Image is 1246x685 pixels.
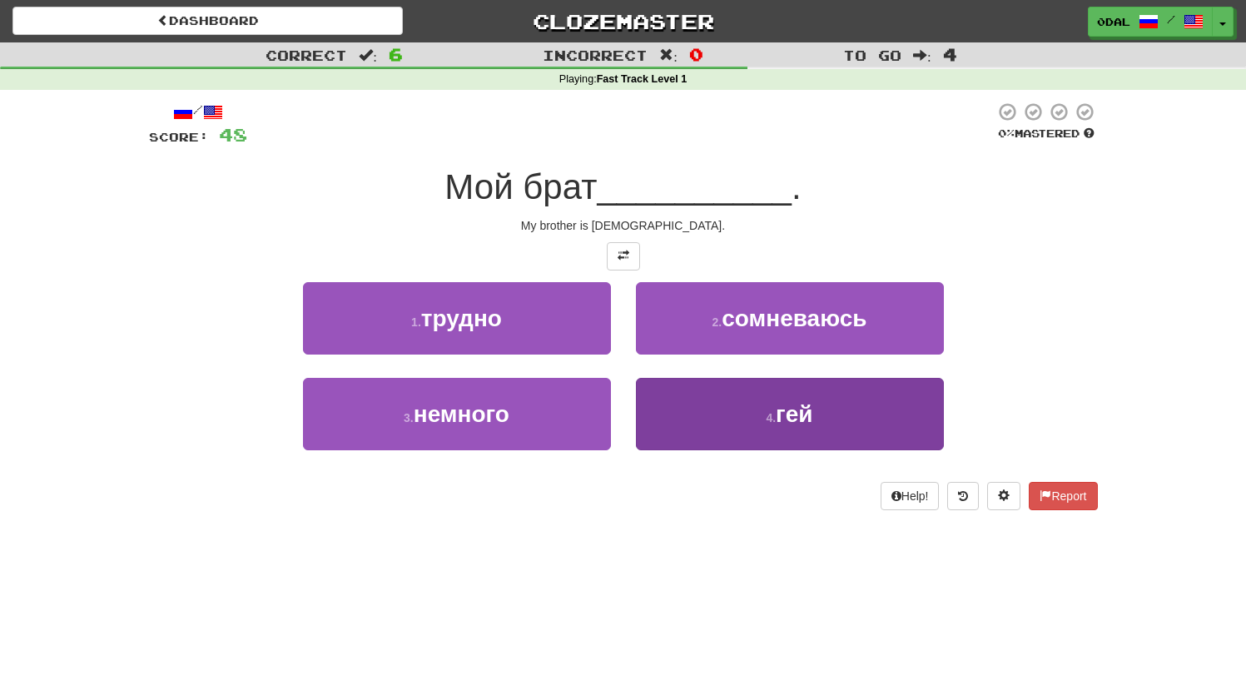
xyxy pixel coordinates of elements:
small: 2 . [712,315,722,329]
button: Help! [881,482,940,510]
button: 4.гей [636,378,944,450]
span: Мой брат [444,167,597,206]
span: To go [843,47,901,63]
div: / [149,102,247,122]
a: Clozemaster [428,7,818,36]
span: 48 [219,124,247,145]
span: 0 % [998,127,1015,140]
span: : [659,48,678,62]
button: Toggle translation (alt+t) [607,242,640,271]
small: 1 . [411,315,421,329]
span: гей [776,401,812,427]
span: / [1167,13,1175,25]
strong: Fast Track Level 1 [597,73,688,85]
span: : [913,48,931,62]
button: 1.трудно [303,282,611,355]
button: 3.немного [303,378,611,450]
span: 0dal [1097,14,1130,29]
div: Mastered [995,127,1098,141]
span: Score: [149,130,209,144]
span: : [359,48,377,62]
span: немного [414,401,509,427]
a: Dashboard [12,7,403,35]
span: 0 [689,44,703,64]
span: Correct [266,47,347,63]
button: 2.сомневаюсь [636,282,944,355]
span: трудно [421,305,502,331]
a: 0dal / [1088,7,1213,37]
div: My brother is [DEMOGRAPHIC_DATA]. [149,217,1098,234]
small: 4 . [766,411,776,424]
span: . [792,167,802,206]
span: 4 [943,44,957,64]
button: Round history (alt+y) [947,482,979,510]
span: сомневаюсь [722,305,866,331]
span: Incorrect [543,47,648,63]
small: 3 . [404,411,414,424]
span: __________ [597,167,792,206]
span: 6 [389,44,403,64]
button: Report [1029,482,1097,510]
